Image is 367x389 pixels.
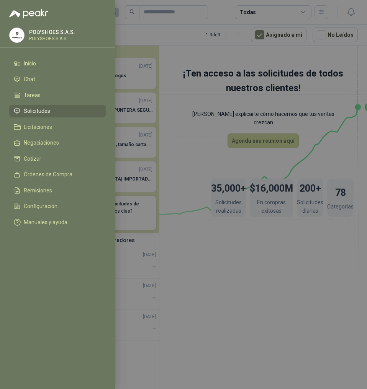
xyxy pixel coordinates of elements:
a: Cotizar [9,152,106,165]
a: Chat [9,73,106,86]
p: POLYSHOES S.A.S. [29,36,77,41]
a: Manuales y ayuda [9,216,106,229]
span: Cotizar [24,156,41,162]
span: Órdenes de Compra [24,171,72,177]
span: Licitaciones [24,124,52,130]
img: Logo peakr [9,9,48,18]
img: Company Logo [10,28,24,42]
a: Configuración [9,200,106,213]
a: Negociaciones [9,137,106,150]
a: Remisiones [9,184,106,197]
a: Licitaciones [9,120,106,133]
span: Remisiones [24,187,52,194]
p: POLYSHOES S.A.S. [29,29,77,35]
span: Tareas [24,92,41,98]
a: Inicio [9,57,106,70]
a: Tareas [9,89,106,102]
span: Manuales y ayuda [24,219,67,225]
span: Negociaciones [24,140,59,146]
span: Chat [24,76,35,82]
a: Órdenes de Compra [9,168,106,181]
span: Inicio [24,60,36,67]
span: Configuración [24,203,57,209]
span: Solicitudes [24,108,50,114]
a: Solicitudes [9,105,106,118]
